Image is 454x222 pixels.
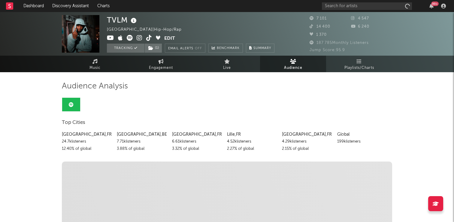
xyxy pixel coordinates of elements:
div: 12.40 % of global [62,145,112,153]
div: [GEOGRAPHIC_DATA] , FR [62,131,112,138]
span: Live [223,64,231,72]
span: Benchmark [217,45,240,52]
span: Summary [253,47,271,50]
div: 99 + [431,2,439,6]
a: Benchmark [208,44,243,53]
span: Engagement [149,64,173,72]
div: 4.52k listeners [227,138,277,145]
div: [GEOGRAPHIC_DATA] , FR [282,131,332,138]
span: Jump Score: 95.9 [310,48,345,52]
div: 3.32 % of global [172,145,222,153]
span: 4 547 [351,17,369,20]
input: Search for artists [322,2,412,10]
span: Top Cities [62,119,85,126]
a: Music [62,56,128,72]
a: Playlists/Charts [326,56,392,72]
div: 4.29k listeners [282,138,332,145]
span: 187 785 Monthly Listeners [310,41,369,45]
div: 3.88 % of global [117,145,167,153]
a: Live [194,56,260,72]
span: Audience Analysis [62,83,128,90]
div: 2.15 % of global [282,145,332,153]
button: Summary [246,44,274,53]
span: Audience [284,64,302,72]
button: (1) [145,44,162,53]
button: Email AlertsOff [165,44,205,53]
div: 6.61k listeners [172,138,222,145]
div: 7.71k listeners [117,138,167,145]
div: [GEOGRAPHIC_DATA] | Hip-Hop/Rap [107,26,189,33]
div: TVLM [107,15,138,25]
div: 2.27 % of global [227,145,277,153]
a: Audience [260,56,326,72]
div: [GEOGRAPHIC_DATA] , BE [117,131,167,138]
span: 14 400 [310,25,330,29]
div: 24.7k listeners [62,138,112,145]
span: Playlists/Charts [344,64,374,72]
div: 199k listeners [337,138,388,145]
button: Tracking [107,44,144,53]
button: Edit [164,35,175,42]
span: 7 101 [310,17,327,20]
button: 99+ [429,4,434,8]
span: 1 370 [310,33,327,37]
a: Engagement [128,56,194,72]
div: [GEOGRAPHIC_DATA] , FR [172,131,222,138]
span: 6 240 [351,25,369,29]
div: Lille , FR [227,131,277,138]
span: ( 1 ) [144,44,162,53]
span: Music [89,64,101,72]
em: Off [195,47,202,50]
div: Global [337,131,388,138]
